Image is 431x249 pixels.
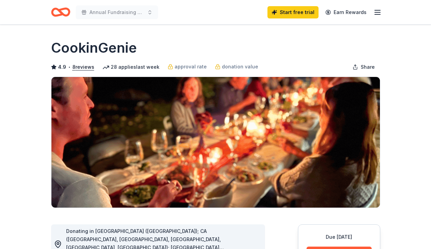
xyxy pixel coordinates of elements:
a: donation value [215,63,258,71]
span: 4.9 [58,63,66,71]
button: 8reviews [72,63,94,71]
a: approval rate [168,63,207,71]
h1: CookinGenie [51,38,137,57]
span: • [68,64,70,70]
span: approval rate [175,63,207,71]
span: Annual Fundraising Dinner [89,8,144,16]
button: Share [347,60,380,74]
a: Home [51,4,70,20]
span: donation value [222,63,258,71]
div: Due [DATE] [307,233,372,241]
span: Share [361,63,375,71]
a: Start free trial [267,6,319,18]
img: Image for CookinGenie [51,77,380,208]
a: Earn Rewards [321,6,371,18]
div: 28 applies last week [103,63,159,71]
button: Annual Fundraising Dinner [76,5,158,19]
